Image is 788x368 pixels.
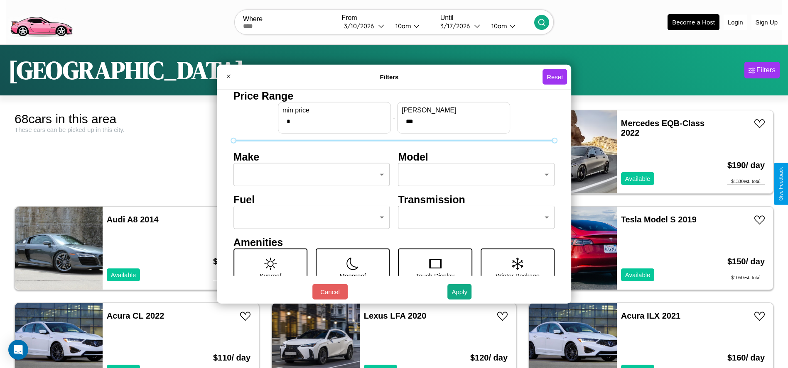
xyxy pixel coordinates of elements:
p: Moonroof [340,270,366,281]
h4: Fuel [233,193,390,205]
div: $ 1330 est. total [727,178,765,185]
label: [PERSON_NAME] [402,106,506,114]
button: 3/10/2026 [341,22,388,30]
button: Become a Host [668,14,719,30]
a: Acura ILX 2021 [621,311,680,320]
label: Where [243,15,337,23]
div: 10am [391,22,413,30]
a: Audi A8 2014 [107,215,159,224]
img: logo [6,4,76,39]
label: Until [440,14,534,22]
p: Touch Display [416,270,454,281]
div: $ 1050 est. total [727,275,765,281]
div: These cars can be picked up in this city. [15,126,259,133]
div: Give Feedback [778,167,784,201]
h4: Filters [236,73,543,80]
label: min price [282,106,386,114]
p: Available [111,269,136,280]
p: Winter Package [496,270,540,281]
div: $ 1050 est. total [213,275,250,281]
button: 10am [389,22,436,30]
div: 3 / 10 / 2026 [344,22,378,30]
button: Login [724,15,747,30]
p: Available [625,173,651,184]
button: 10am [485,22,534,30]
button: Filters [744,62,780,78]
p: - [393,112,395,123]
h3: $ 190 / day [727,152,765,178]
h1: [GEOGRAPHIC_DATA] [8,53,244,87]
a: Lexus LFA 2020 [364,311,426,320]
div: 68 cars in this area [15,112,259,126]
h4: Model [398,151,555,163]
p: Available [625,269,651,280]
div: Open Intercom Messenger [8,340,28,360]
h4: Price Range [233,90,555,102]
h3: $ 150 / day [727,249,765,275]
a: Acura CL 2022 [107,311,164,320]
button: Apply [447,284,471,300]
h4: Transmission [398,193,555,205]
a: Mercedes EQB-Class 2022 [621,119,705,137]
div: 3 / 17 / 2026 [440,22,474,30]
a: Tesla Model S 2019 [621,215,697,224]
div: Filters [756,66,776,74]
button: Sign Up [751,15,782,30]
p: Sunroof [260,270,282,281]
h3: $ 150 / day [213,249,250,275]
div: 10am [487,22,509,30]
h4: Make [233,151,390,163]
button: Cancel [312,284,348,300]
h4: Amenities [233,236,555,248]
button: Reset [543,69,567,85]
label: From [341,14,435,22]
